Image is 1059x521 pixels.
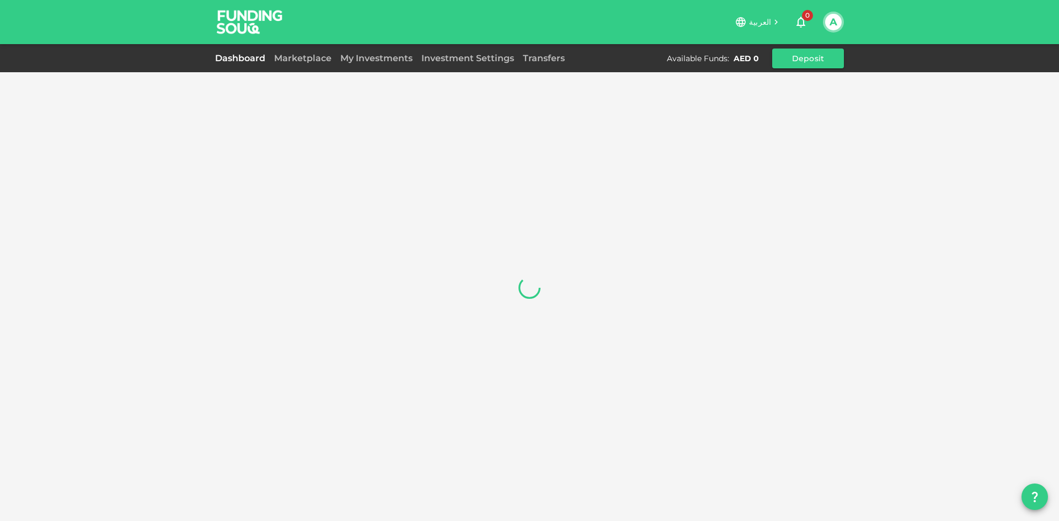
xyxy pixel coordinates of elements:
span: 0 [802,10,813,21]
button: Deposit [772,49,844,68]
button: 0 [790,11,812,33]
a: Investment Settings [417,53,518,63]
span: العربية [749,17,771,27]
a: Marketplace [270,53,336,63]
button: question [1021,484,1048,510]
div: Available Funds : [667,53,729,64]
a: Dashboard [215,53,270,63]
a: Transfers [518,53,569,63]
a: My Investments [336,53,417,63]
div: AED 0 [734,53,759,64]
button: A [825,14,842,30]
